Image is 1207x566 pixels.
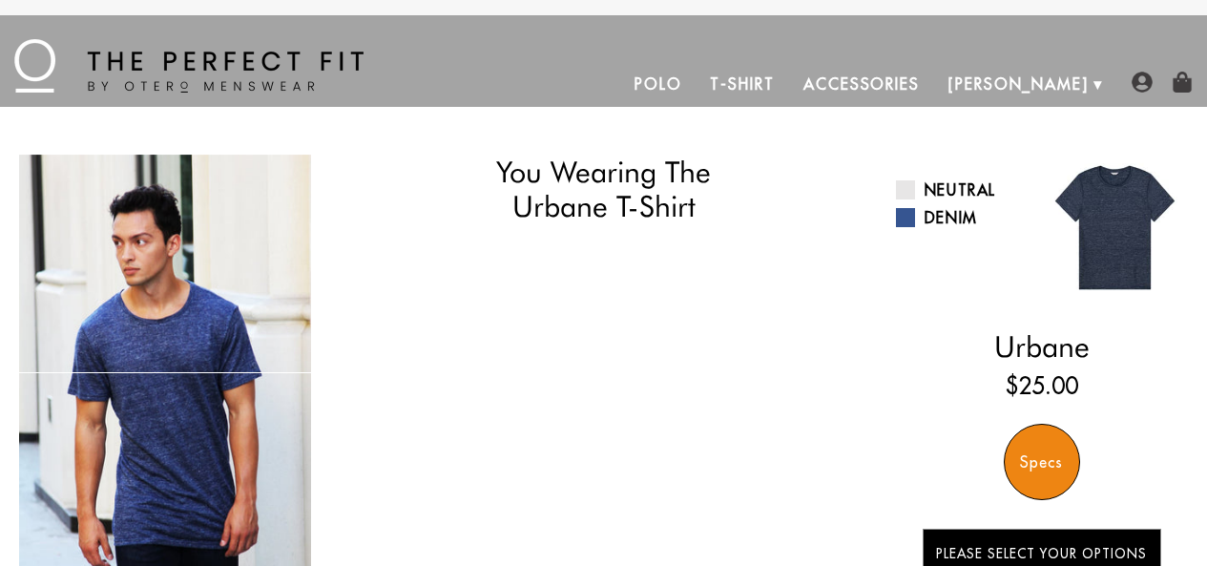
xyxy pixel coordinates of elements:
a: Accessories [789,61,934,107]
h2: Urbane [896,329,1188,364]
img: user-account-icon.png [1132,72,1153,93]
div: Specs [1004,424,1080,500]
img: IMG_2465_copy_1024x1024_2x_e1b14a8f-0e6a-439f-9fe5-9c3778473430_340x.jpg [311,155,603,349]
a: [PERSON_NAME] [934,61,1103,107]
a: Polo [620,61,697,107]
img: shopping-bag-icon.png [1172,72,1193,93]
img: 06.jpg [1042,155,1188,301]
ins: $25.00 [1006,368,1078,403]
h1: You Wearing The Urbane T-Shirt [410,155,796,224]
a: Neutral [896,178,1028,201]
div: 2 / 4 [311,155,603,349]
a: T-Shirt [696,61,788,107]
span: Please Select Your Options [936,545,1147,562]
a: Denim [896,206,1028,229]
img: The Perfect Fit - by Otero Menswear - Logo [14,39,364,93]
